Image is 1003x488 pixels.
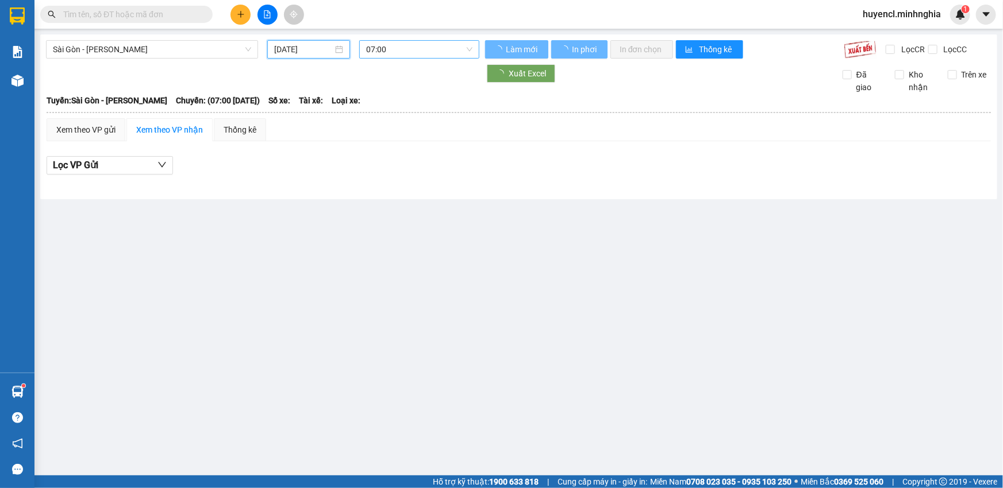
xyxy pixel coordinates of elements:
button: aim [284,5,304,25]
span: question-circle [12,412,23,423]
button: caret-down [976,5,996,25]
span: down [157,160,167,169]
span: Kho nhận [904,68,939,94]
button: plus [230,5,251,25]
span: copyright [939,478,947,486]
span: ⚪️ [794,479,798,484]
span: plus [237,10,245,18]
span: Số xe: [268,94,290,107]
span: message [12,464,23,475]
button: file-add [258,5,278,25]
div: Thống kê [224,123,256,136]
img: logo-vxr [10,7,25,25]
strong: 0369 525 060 [834,477,883,486]
span: loading [494,45,504,53]
span: Miền Bắc [801,475,883,488]
span: Lọc VP Gửi [53,158,98,172]
span: Cung cấp máy in - giấy in: [558,475,647,488]
input: Tìm tên, số ĐT hoặc mã đơn [63,8,199,21]
span: bar-chart [685,45,695,55]
img: solution-icon [11,46,24,58]
span: caret-down [981,9,992,20]
sup: 1 [962,5,970,13]
sup: 1 [22,384,25,388]
input: 14/10/2025 [274,43,333,56]
span: Tài xế: [299,94,323,107]
span: Lọc CR [897,43,927,56]
span: search [48,10,56,18]
b: Tuyến: Sài Gòn - [PERSON_NAME] [47,96,167,105]
span: Thống kê [700,43,734,56]
button: bar-chartThống kê [676,40,743,59]
button: Lọc VP Gửi [47,156,173,175]
div: Xem theo VP nhận [136,123,203,136]
span: 1 [963,5,967,13]
strong: 0708 023 035 - 0935 103 250 [686,477,791,486]
img: 9k= [844,40,877,59]
span: notification [12,438,23,449]
span: | [547,475,549,488]
div: Xem theo VP gửi [56,123,116,136]
button: In đơn chọn [610,40,673,59]
span: 07:00 [366,41,472,58]
span: In phơi [572,43,598,56]
span: Miền Nam [650,475,791,488]
strong: 1900 633 818 [489,477,539,486]
span: Lọc CC [939,43,969,56]
button: In phơi [551,40,608,59]
span: file-add [263,10,271,18]
span: loading [560,45,570,53]
span: Trên xe [957,68,992,81]
button: Xuất Excel [487,64,555,83]
span: Đã giao [852,68,886,94]
button: Làm mới [485,40,548,59]
img: warehouse-icon [11,75,24,87]
span: Loại xe: [332,94,360,107]
img: icon-new-feature [955,9,966,20]
span: Sài Gòn - Phan Rí [53,41,251,58]
span: huyencl.minhnghia [854,7,950,21]
span: | [892,475,894,488]
span: Chuyến: (07:00 [DATE]) [176,94,260,107]
span: aim [290,10,298,18]
img: warehouse-icon [11,386,24,398]
span: Làm mới [506,43,539,56]
span: Hỗ trợ kỹ thuật: [433,475,539,488]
